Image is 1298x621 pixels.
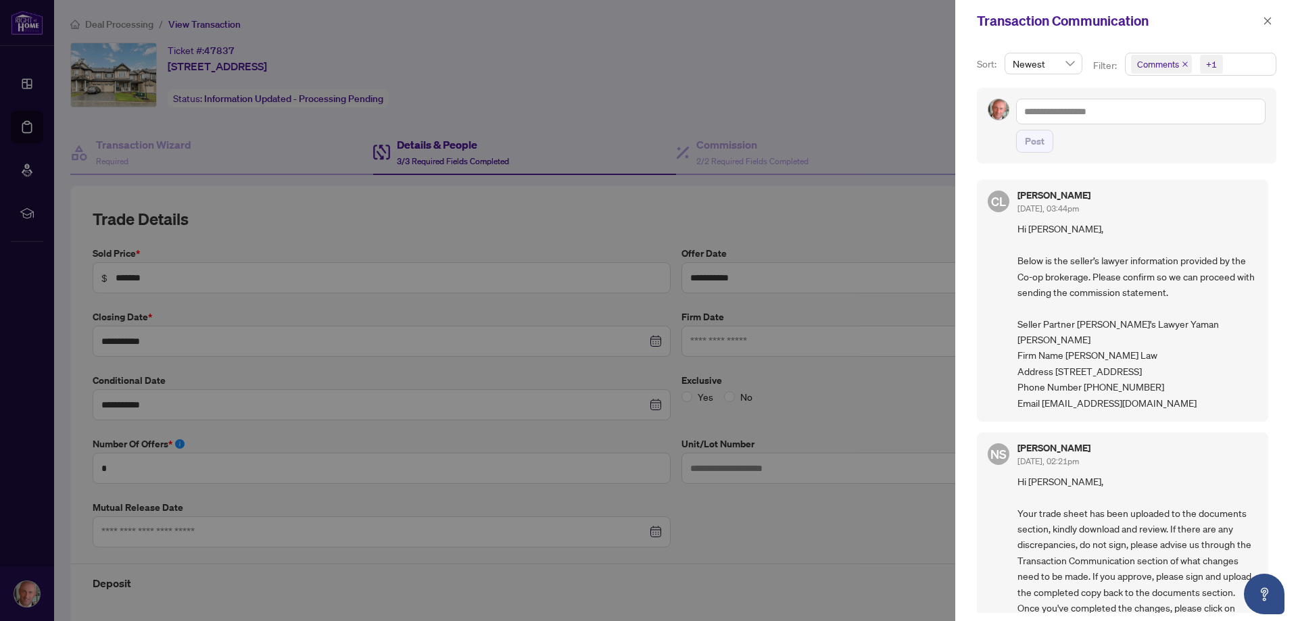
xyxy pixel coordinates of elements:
[1017,221,1257,411] span: Hi [PERSON_NAME], Below is the seller’s lawyer information provided by the Co-op brokerage. Pleas...
[990,445,1007,464] span: NS
[1017,191,1090,200] h5: [PERSON_NAME]
[1093,58,1119,73] p: Filter:
[1013,53,1074,74] span: Newest
[991,192,1006,211] span: CL
[977,57,999,72] p: Sort:
[22,22,32,32] img: logo_orange.svg
[1131,55,1192,74] span: Comments
[1137,57,1179,71] span: Comments
[38,22,66,32] div: v 4.0.25
[1206,57,1217,71] div: +1
[1016,130,1053,153] button: Post
[1263,16,1272,26] span: close
[22,35,32,46] img: website_grey.svg
[1017,443,1090,453] h5: [PERSON_NAME]
[988,99,1009,120] img: Profile Icon
[1017,203,1079,214] span: [DATE], 03:44pm
[1017,456,1079,466] span: [DATE], 02:21pm
[135,78,145,89] img: tab_keywords_by_traffic_grey.svg
[977,11,1259,31] div: Transaction Communication
[37,78,47,89] img: tab_domain_overview_orange.svg
[149,80,228,89] div: Keywords by Traffic
[51,80,121,89] div: Domain Overview
[1244,574,1284,614] button: Open asap
[35,35,224,46] div: Domain: [PERSON_NAME][DOMAIN_NAME]
[1182,61,1188,68] span: close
